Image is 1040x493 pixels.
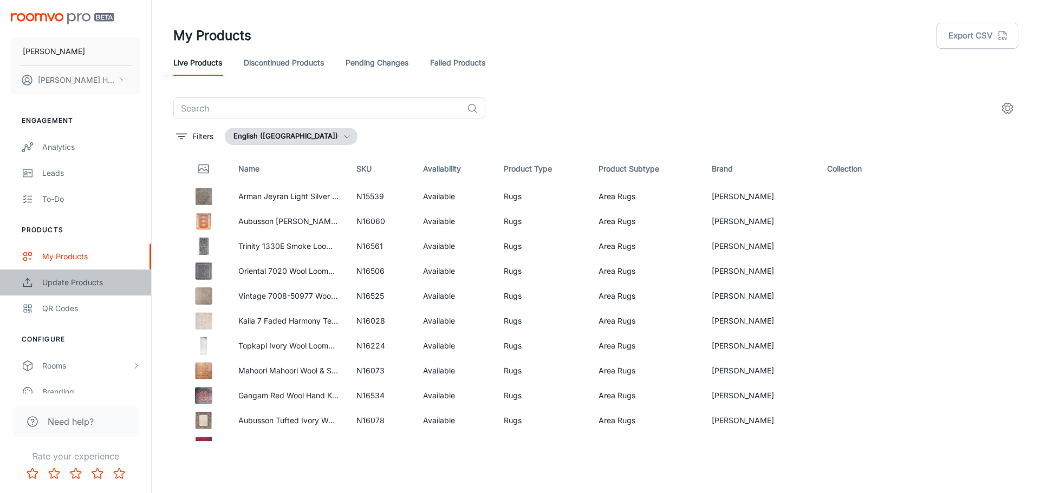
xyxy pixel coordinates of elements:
[414,408,495,433] td: Available
[414,234,495,259] td: Available
[703,358,818,383] td: [PERSON_NAME]
[42,141,140,153] div: Analytics
[42,303,140,314] div: QR Codes
[414,154,495,184] th: Availability
[414,184,495,209] td: Available
[414,308,495,333] td: Available
[590,154,703,184] th: Product Subtype
[590,209,703,234] td: Area Rugs
[590,433,703,458] td: Area Rugs
[11,13,114,24] img: Roomvo PRO Beta
[495,408,590,433] td: Rugs
[495,383,590,408] td: Rugs
[590,234,703,259] td: Area Rugs
[703,308,818,333] td: [PERSON_NAME]
[65,463,87,484] button: Rate 3 star
[495,433,590,458] td: Rugs
[590,184,703,209] td: Area Rugs
[703,234,818,259] td: [PERSON_NAME]
[703,259,818,284] td: [PERSON_NAME]
[997,97,1018,119] button: settings
[414,259,495,284] td: Available
[348,383,414,408] td: N16534
[703,184,818,209] td: [PERSON_NAME]
[495,333,590,358] td: Rugs
[11,66,140,94] button: [PERSON_NAME] Help
[22,463,43,484] button: Rate 1 star
[238,316,449,325] a: Kaila 7 Faded Harmony Textured Loomed Rug - 3'3" x 5'0"
[703,433,818,458] td: [PERSON_NAME]
[238,416,473,425] a: Aubusson Tufted Ivory Wool Hand Tufted Indian Rug - 4'0" x 6'0"
[590,284,703,308] td: Area Rugs
[414,383,495,408] td: Available
[238,391,446,400] a: Gangam Red Wool Hand Knotted Indian Rug - 9'0" x 12'0"
[414,284,495,308] td: Available
[430,50,485,76] a: Failed Products
[238,366,485,375] a: Mahoori Mahoori Wool & Silk Hand Knotted Afghan Rug - 3'10" x 5'7"
[590,333,703,358] td: Area Rugs
[23,45,85,57] p: [PERSON_NAME]
[495,358,590,383] td: Rugs
[703,408,818,433] td: [PERSON_NAME]
[173,50,222,76] a: Live Products
[590,308,703,333] td: Area Rugs
[495,184,590,209] td: Rugs
[414,209,495,234] td: Available
[38,74,114,86] p: [PERSON_NAME] Help
[703,209,818,234] td: [PERSON_NAME]
[173,128,216,145] button: filter
[348,284,414,308] td: N16525
[348,234,414,259] td: N16561
[495,259,590,284] td: Rugs
[348,184,414,209] td: N15539
[495,234,590,259] td: Rugs
[590,383,703,408] td: Area Rugs
[348,333,414,358] td: N16224
[414,433,495,458] td: Available
[238,441,444,450] a: [PERSON_NAME] Hand Knotted Afghan Rug - 4'3" x 6'6"
[346,50,408,76] a: Pending Changes
[238,341,456,350] a: Topkapi Ivory Wool Loomed Runner Indian Rug - 2'6" x 10'0"
[703,154,818,184] th: Brand
[348,259,414,284] td: N16506
[42,360,132,372] div: Rooms
[414,333,495,358] td: Available
[173,97,463,119] input: Search
[495,209,590,234] td: Rugs
[495,284,590,308] td: Rugs
[42,251,140,262] div: My Products
[348,358,414,383] td: N16073
[348,433,414,458] td: N16443
[230,154,348,184] th: Name
[11,37,140,65] button: [PERSON_NAME]
[238,192,425,201] a: Arman Jeyran Light Silver Persian Rug - 6'7" x 9'10"
[818,154,900,184] th: Collection
[48,415,94,428] span: Need help?
[42,193,140,205] div: To-do
[590,259,703,284] td: Area Rugs
[937,23,1018,49] button: Export CSV
[108,463,130,484] button: Rate 5 star
[42,386,140,398] div: Branding
[244,50,324,76] a: Discontinued Products
[495,154,590,184] th: Product Type
[703,284,818,308] td: [PERSON_NAME]
[225,128,357,145] button: English ([GEOGRAPHIC_DATA])
[414,358,495,383] td: Available
[703,383,818,408] td: [PERSON_NAME]
[590,408,703,433] td: Area Rugs
[348,154,414,184] th: SKU
[173,26,251,45] h1: My Products
[197,162,210,175] svg: Thumbnail
[348,408,414,433] td: N16078
[348,209,414,234] td: N16060
[192,130,213,142] p: Filters
[703,333,818,358] td: [PERSON_NAME]
[9,450,142,463] p: Rate your experience
[590,358,703,383] td: Area Rugs
[238,216,548,226] a: Aubusson [PERSON_NAME]/Ivory Wool Hand Knotted Runner Indian Rug - 2'6" x 10'3"
[87,463,108,484] button: Rate 4 star
[43,463,65,484] button: Rate 2 star
[238,291,467,300] a: Vintage 7008-50977 Wool Loomed Moldovan Rug - 6'7" x 9'10"
[238,241,522,251] a: Trinity 1330E Smoke Loomed [DEMOGRAPHIC_DATA] Runner Rug - 2'3" Runner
